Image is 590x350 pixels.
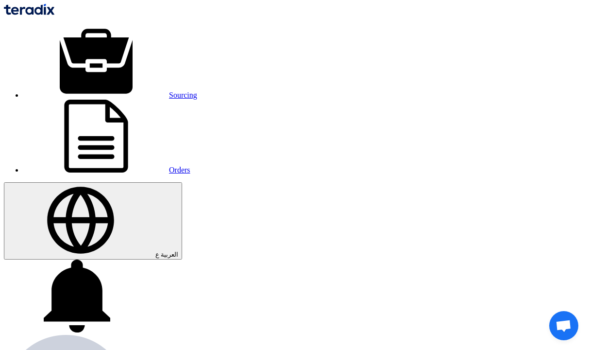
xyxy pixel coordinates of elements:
a: Sourcing [23,91,197,99]
img: Teradix logo [4,4,54,15]
span: العربية [161,251,178,258]
button: العربية ع [4,182,182,260]
a: Orders [23,166,190,174]
a: Open chat [549,311,578,340]
span: ع [155,251,159,258]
